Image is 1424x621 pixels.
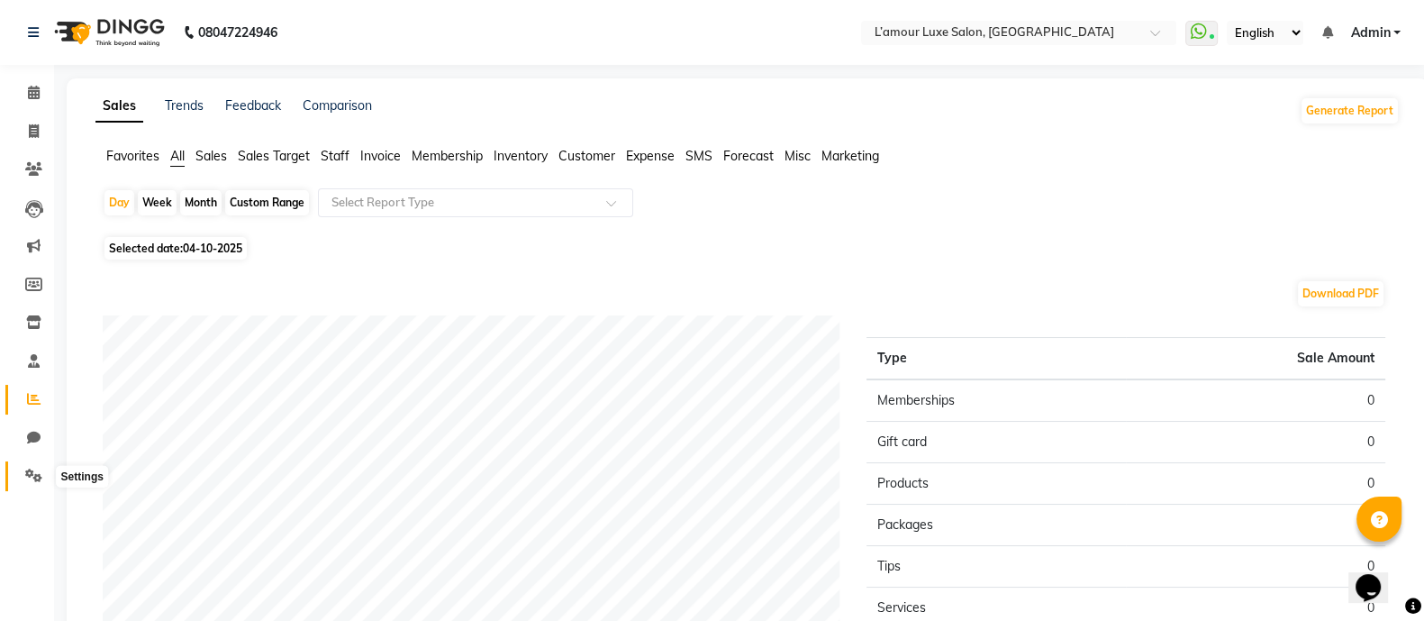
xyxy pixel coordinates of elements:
div: Settings [57,466,108,488]
td: Tips [866,546,1126,588]
a: Trends [165,97,204,114]
span: Selected date: [104,237,247,260]
td: Products [866,463,1126,505]
span: Sales Target [238,148,310,164]
span: All [170,148,185,164]
span: Admin [1350,23,1390,42]
span: Favorites [106,148,159,164]
span: Misc [785,148,811,164]
th: Sale Amount [1126,338,1385,380]
td: Packages [866,505,1126,546]
span: Membership [412,148,483,164]
b: 08047224946 [198,7,277,58]
span: Invoice [360,148,401,164]
img: logo [46,7,169,58]
a: Comparison [303,97,372,114]
td: Gift card [866,422,1126,463]
td: 0 [1126,546,1385,588]
iframe: chat widget [1348,549,1406,603]
span: Inventory [494,148,548,164]
td: 0 [1126,463,1385,505]
span: Staff [321,148,349,164]
button: Generate Report [1302,98,1398,123]
span: Expense [626,148,675,164]
th: Type [866,338,1126,380]
div: Month [180,190,222,215]
span: Sales [195,148,227,164]
span: Customer [558,148,615,164]
span: Forecast [723,148,774,164]
span: Marketing [821,148,879,164]
td: Memberships [866,379,1126,422]
td: 0 [1126,422,1385,463]
td: 0 [1126,505,1385,546]
span: SMS [685,148,712,164]
div: Day [104,190,134,215]
div: Week [138,190,177,215]
div: Custom Range [225,190,309,215]
td: 0 [1126,379,1385,422]
span: 04-10-2025 [183,242,242,255]
a: Sales [95,90,143,123]
a: Feedback [225,97,281,114]
button: Download PDF [1298,281,1383,306]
